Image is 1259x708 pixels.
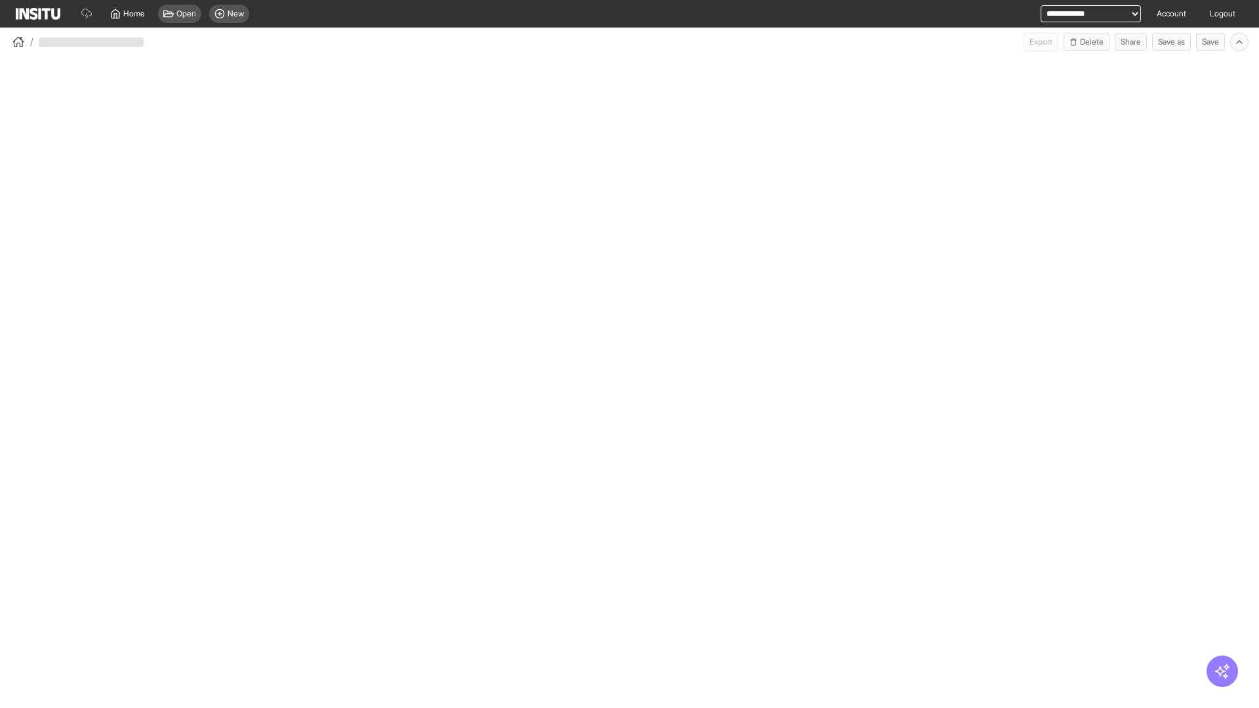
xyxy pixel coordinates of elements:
[123,9,145,19] span: Home
[10,34,33,50] button: /
[176,9,196,19] span: Open
[1064,33,1109,51] button: Delete
[1152,33,1191,51] button: Save as
[1024,33,1058,51] span: Can currently only export from Insights reports.
[16,8,60,20] img: Logo
[1196,33,1225,51] button: Save
[1024,33,1058,51] button: Export
[1115,33,1147,51] button: Share
[30,35,33,49] span: /
[228,9,244,19] span: New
